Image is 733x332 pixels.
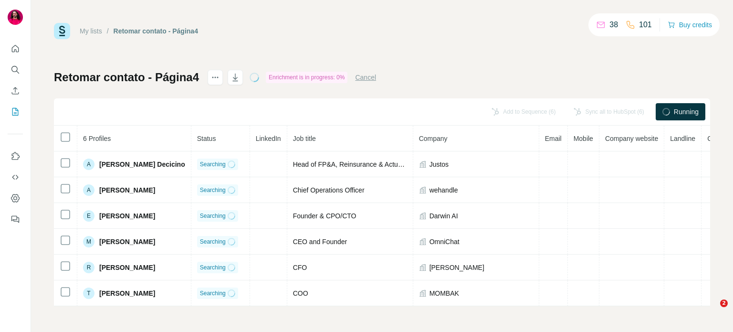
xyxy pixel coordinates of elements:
[83,288,94,299] div: T
[355,73,376,82] button: Cancel
[8,148,23,165] button: Use Surfe on LinkedIn
[429,211,458,221] span: Darwin AI
[83,184,94,196] div: A
[83,262,94,273] div: R
[200,186,226,194] span: Searching
[429,160,449,169] span: Justos
[8,190,23,207] button: Dashboard
[83,210,94,222] div: E
[429,185,458,195] span: wehandle
[293,289,308,297] span: COO
[429,237,460,246] span: OmniChat
[83,135,111,142] span: 6 Profiles
[54,70,199,85] h1: Retomar contato - Página4
[293,238,347,246] span: CEO and Founder
[674,107,699,117] span: Running
[8,40,23,57] button: Quick start
[639,19,652,31] p: 101
[99,160,185,169] span: [PERSON_NAME] Decicino
[256,135,281,142] span: LinkedIn
[83,236,94,247] div: M
[707,135,731,142] span: Country
[293,186,365,194] span: Chief Operations Officer
[266,72,347,83] div: Enrichment is in progress: 0%
[99,185,155,195] span: [PERSON_NAME]
[293,161,411,168] span: Head of FP&A, Reinsurance & Actuarial
[208,70,223,85] button: actions
[200,212,226,220] span: Searching
[720,300,728,307] span: 2
[8,211,23,228] button: Feedback
[701,300,723,322] iframe: Intercom live chat
[200,263,226,272] span: Searching
[200,237,226,246] span: Searching
[8,169,23,186] button: Use Surfe API
[8,103,23,120] button: My lists
[419,135,448,142] span: Company
[197,135,216,142] span: Status
[429,289,459,298] span: MOMBAK
[670,135,695,142] span: Landline
[668,18,712,32] button: Buy credits
[574,135,593,142] span: Mobile
[545,135,562,142] span: Email
[293,212,356,220] span: Founder & CPO/CTO
[54,23,70,39] img: Surfe Logo
[200,160,226,169] span: Searching
[107,26,109,36] li: /
[99,263,155,272] span: [PERSON_NAME]
[605,135,658,142] span: Company website
[8,10,23,25] img: Avatar
[99,289,155,298] span: [PERSON_NAME]
[83,159,94,170] div: A
[80,27,102,35] a: My lists
[200,289,226,298] span: Searching
[293,264,307,271] span: CFO
[609,19,618,31] p: 38
[293,135,316,142] span: Job title
[99,211,155,221] span: [PERSON_NAME]
[8,61,23,78] button: Search
[114,26,198,36] div: Retomar contato - Página4
[8,82,23,99] button: Enrich CSV
[99,237,155,246] span: [PERSON_NAME]
[429,263,484,272] span: [PERSON_NAME]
